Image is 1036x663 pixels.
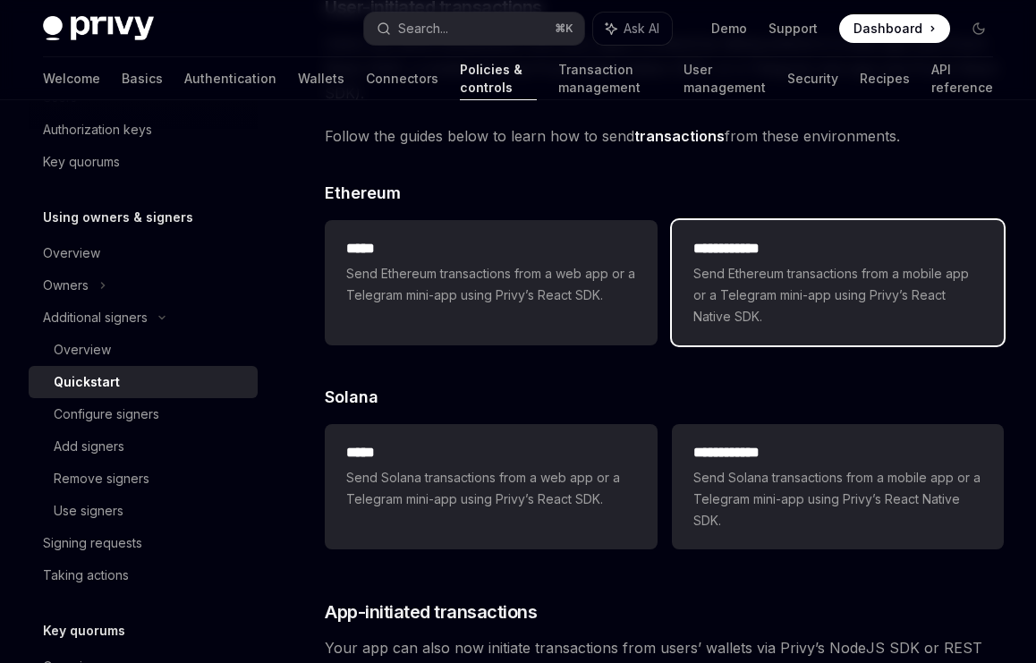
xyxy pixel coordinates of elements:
a: Welcome [43,57,100,100]
a: Taking actions [29,559,258,591]
a: Demo [711,20,747,38]
span: Send Solana transactions from a mobile app or a Telegram mini-app using Privy’s React Native SDK. [693,467,982,531]
div: Authorization keys [43,119,152,140]
a: Signing requests [29,527,258,559]
a: Overview [29,334,258,366]
h5: Using owners & signers [43,207,193,228]
div: Overview [43,242,100,264]
a: **** **** **Send Solana transactions from a mobile app or a Telegram mini-app using Privy’s React... [672,424,1004,549]
a: **** **** **Send Ethereum transactions from a mobile app or a Telegram mini-app using Privy’s Rea... [672,220,1004,345]
div: Taking actions [43,565,129,586]
a: Use signers [29,495,258,527]
span: App-initiated transactions [325,599,537,625]
a: Security [787,57,838,100]
div: Quickstart [54,371,120,393]
span: Follow the guides below to learn how to send from these environments. [325,123,1004,149]
div: Owners [43,275,89,296]
a: Configure signers [29,398,258,430]
a: Add signers [29,430,258,463]
a: Dashboard [839,14,950,43]
a: Connectors [366,57,438,100]
a: Basics [122,57,163,100]
div: Add signers [54,436,124,457]
a: Policies & controls [460,57,537,100]
a: Overview [29,237,258,269]
span: Solana [325,385,378,409]
a: Key quorums [29,146,258,178]
span: Ask AI [624,20,659,38]
a: Remove signers [29,463,258,495]
img: dark logo [43,16,154,41]
button: Toggle dark mode [964,14,993,43]
a: Recipes [860,57,910,100]
a: Quickstart [29,366,258,398]
span: Send Solana transactions from a web app or a Telegram mini-app using Privy’s React SDK. [346,467,635,510]
a: transactions [634,127,725,146]
span: Send Ethereum transactions from a web app or a Telegram mini-app using Privy’s React SDK. [346,263,635,306]
div: Configure signers [54,404,159,425]
h5: Key quorums [43,620,125,642]
a: *****Send Ethereum transactions from a web app or a Telegram mini-app using Privy’s React SDK. [325,220,657,345]
div: Search... [398,18,448,39]
div: Signing requests [43,532,142,554]
span: Dashboard [853,20,922,38]
a: User management [684,57,766,100]
a: API reference [931,57,993,100]
span: Ethereum [325,181,401,205]
div: Remove signers [54,468,149,489]
div: Key quorums [43,151,120,173]
div: Use signers [54,500,123,522]
a: Wallets [298,57,344,100]
a: Authorization keys [29,114,258,146]
a: Support [769,20,818,38]
a: Transaction management [558,57,662,100]
div: Overview [54,339,111,361]
button: Search...⌘K [364,13,583,45]
span: ⌘ K [555,21,573,36]
div: Additional signers [43,307,148,328]
a: *****Send Solana transactions from a web app or a Telegram mini-app using Privy’s React SDK. [325,424,657,549]
button: Ask AI [593,13,672,45]
span: Send Ethereum transactions from a mobile app or a Telegram mini-app using Privy’s React Native SDK. [693,263,982,327]
a: Authentication [184,57,276,100]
